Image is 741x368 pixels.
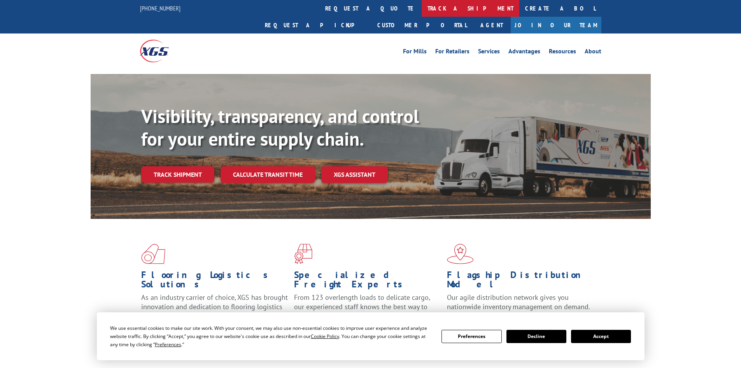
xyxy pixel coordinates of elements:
h1: Specialized Freight Experts [294,270,441,293]
img: xgs-icon-total-supply-chain-intelligence-red [141,244,165,264]
span: Cookie Policy [311,333,339,340]
a: XGS ASSISTANT [321,166,388,183]
button: Preferences [441,330,501,343]
span: Our agile distribution network gives you nationwide inventory management on demand. [447,293,590,311]
div: We use essential cookies to make our site work. With your consent, we may also use non-essential ... [110,324,432,349]
button: Accept [571,330,631,343]
a: Join Our Team [511,17,601,33]
a: Agent [473,17,511,33]
h1: Flagship Distribution Model [447,270,594,293]
h1: Flooring Logistics Solutions [141,270,288,293]
a: Track shipment [141,166,214,183]
span: As an industry carrier of choice, XGS has brought innovation and dedication to flooring logistics... [141,293,288,320]
img: xgs-icon-flagship-distribution-model-red [447,244,474,264]
p: From 123 overlength loads to delicate cargo, our experienced staff knows the best way to move you... [294,293,441,328]
a: For Mills [403,48,427,57]
a: Advantages [508,48,540,57]
a: About [585,48,601,57]
a: Resources [549,48,576,57]
a: Services [478,48,500,57]
button: Decline [506,330,566,343]
span: Preferences [155,341,181,348]
a: For Retailers [435,48,469,57]
b: Visibility, transparency, and control for your entire supply chain. [141,104,419,151]
img: xgs-icon-focused-on-flooring-red [294,244,312,264]
a: Customer Portal [371,17,473,33]
a: Calculate transit time [221,166,315,183]
a: Request a pickup [259,17,371,33]
div: Cookie Consent Prompt [97,312,645,360]
a: [PHONE_NUMBER] [140,4,180,12]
